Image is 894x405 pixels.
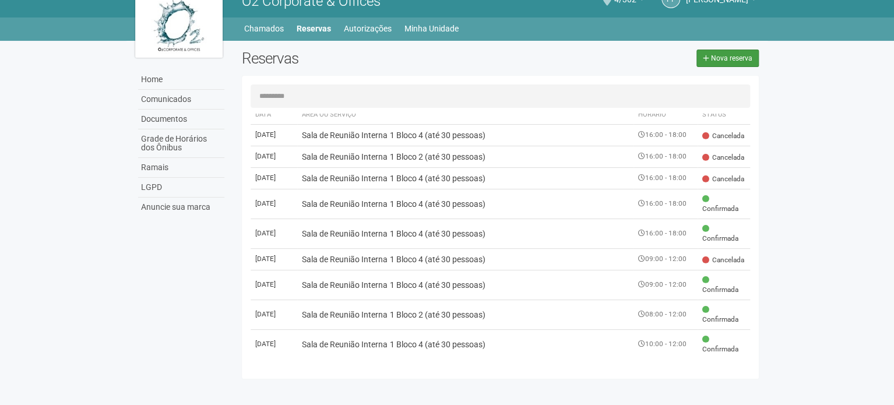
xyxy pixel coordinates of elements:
td: Sala de Reunião Interna 1 Bloco 4 (até 30 pessoas) [297,189,633,219]
td: Sala de Reunião Interna 1 Bloco 4 (até 30 pessoas) [297,248,633,270]
a: LGPD [138,178,224,198]
a: Anuncie sua marca [138,198,224,217]
td: Sala de Reunião Interna 1 Bloco 4 (até 30 pessoas) [297,219,633,248]
th: Horário [633,105,698,125]
td: 08:00 - 12:00 [633,300,698,329]
td: [DATE] [251,329,297,359]
span: Confirmada [702,334,745,354]
span: Confirmada [702,305,745,325]
a: Nova reserva [696,50,759,67]
a: Autorizações [344,20,392,37]
td: Sala de Reunião Interna 1 Bloco 4 (até 30 pessoas) [297,167,633,189]
td: Sala de Reunião Interna 1 Bloco 2 (até 30 pessoas) [297,146,633,167]
td: Sala de Reunião Interna 1 Bloco 4 (até 30 pessoas) [297,270,633,300]
a: Home [138,70,224,90]
td: 16:00 - 18:00 [633,146,698,167]
h2: Reservas [242,50,491,67]
span: Cancelada [702,131,744,141]
td: [DATE] [251,300,297,329]
a: Ramais [138,158,224,178]
td: 10:00 - 12:00 [633,329,698,359]
a: Chamados [244,20,284,37]
span: Confirmada [702,275,745,295]
td: Sala de Reunião Interna 1 Bloco 4 (até 30 pessoas) [297,329,633,359]
td: [DATE] [251,189,297,219]
th: Status [698,105,750,125]
a: Reservas [297,20,331,37]
span: Nova reserva [711,54,752,62]
span: Cancelada [702,174,744,184]
span: Confirmada [702,194,745,214]
th: Área ou Serviço [297,105,633,125]
td: [DATE] [251,124,297,146]
td: [DATE] [251,270,297,300]
td: [DATE] [251,248,297,270]
th: Data [251,105,297,125]
td: [DATE] [251,167,297,189]
td: Sala de Reunião Interna 1 Bloco 2 (até 30 pessoas) [297,300,633,329]
td: 16:00 - 18:00 [633,167,698,189]
td: 16:00 - 18:00 [633,189,698,219]
td: 09:00 - 12:00 [633,248,698,270]
span: Cancelada [702,153,744,163]
a: Grade de Horários dos Ônibus [138,129,224,158]
td: 16:00 - 18:00 [633,219,698,248]
td: Sala de Reunião Interna 1 Bloco 4 (até 30 pessoas) [297,124,633,146]
span: Confirmada [702,224,745,244]
td: [DATE] [251,146,297,167]
span: Cancelada [702,255,744,265]
a: Documentos [138,110,224,129]
a: Minha Unidade [404,20,459,37]
td: 16:00 - 18:00 [633,124,698,146]
td: [DATE] [251,219,297,248]
td: 09:00 - 12:00 [633,270,698,300]
a: Comunicados [138,90,224,110]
